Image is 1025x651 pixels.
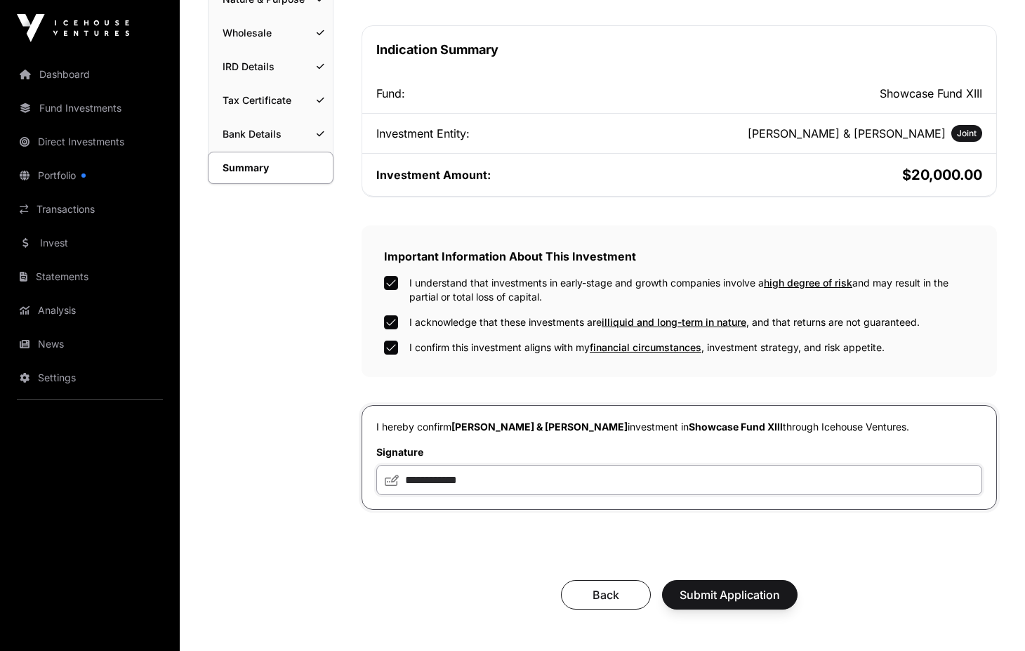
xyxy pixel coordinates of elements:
[11,295,168,326] a: Analysis
[11,160,168,191] a: Portfolio
[376,445,982,459] label: Signature
[11,59,168,90] a: Dashboard
[590,341,701,353] span: financial circumstances
[208,152,333,184] a: Summary
[689,421,783,433] span: Showcase Fund XIII
[11,194,168,225] a: Transactions
[409,315,920,329] label: I acknowledge that these investments are , and that returns are not guaranteed.
[955,584,1025,651] iframe: Chat Widget
[957,128,977,139] span: Joint
[209,18,333,48] a: Wholesale
[11,93,168,124] a: Fund Investments
[376,420,982,434] p: I hereby confirm investment in through Icehouse Ventures.
[561,580,651,610] button: Back
[451,421,628,433] span: [PERSON_NAME] & [PERSON_NAME]
[209,51,333,82] a: IRD Details
[376,125,677,142] div: Investment Entity:
[209,119,333,150] a: Bank Details
[11,228,168,258] a: Invest
[409,341,885,355] label: I confirm this investment aligns with my , investment strategy, and risk appetite.
[748,125,946,142] h2: [PERSON_NAME] & [PERSON_NAME]
[764,277,852,289] span: high degree of risk
[11,329,168,360] a: News
[376,168,491,182] span: Investment Amount:
[602,316,746,328] span: illiquid and long-term in nature
[376,85,677,102] div: Fund:
[11,261,168,292] a: Statements
[682,165,983,185] h2: $20,000.00
[17,14,129,42] img: Icehouse Ventures Logo
[682,85,983,102] h2: Showcase Fund XIII
[376,40,982,60] h1: Indication Summary
[209,85,333,116] a: Tax Certificate
[662,580,798,610] button: Submit Application
[384,248,974,265] h2: Important Information About This Investment
[680,586,780,603] span: Submit Application
[409,276,974,304] label: I understand that investments in early-stage and growth companies involve a and may result in the...
[578,586,633,603] span: Back
[11,126,168,157] a: Direct Investments
[11,362,168,393] a: Settings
